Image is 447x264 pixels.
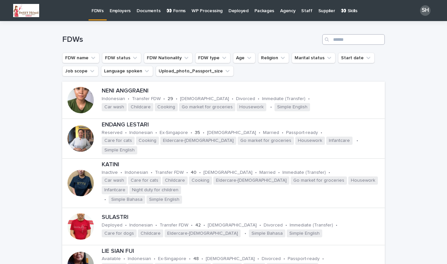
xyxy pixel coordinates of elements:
span: Simple English [102,146,137,154]
span: Simple English [275,103,310,111]
p: • [203,130,204,136]
p: [DEMOGRAPHIC_DATA] [203,170,252,175]
span: Night duty for children [129,186,181,194]
span: Care for cats [128,176,161,185]
p: • [322,256,324,262]
div: SH [420,5,431,16]
p: • [356,138,358,144]
span: Cooking [155,103,178,111]
button: Job scope [62,66,98,76]
button: Age [233,53,255,63]
p: KATINI [102,161,382,169]
p: • [154,256,155,262]
p: 48 [193,256,199,262]
p: [DEMOGRAPHIC_DATA] [180,96,229,102]
p: • [255,170,257,175]
span: Cooking [189,176,212,185]
button: FDW Nationality [144,53,193,63]
span: Car wash [102,103,127,111]
p: • [232,96,233,102]
p: • [151,170,152,175]
span: Eldercare-[DEMOGRAPHIC_DATA] [165,229,241,238]
p: 35 [195,130,200,136]
p: • [120,170,122,175]
a: ENDANG LESTARIReserved•Indonesian•Ex-Singapore•35•[DEMOGRAPHIC_DATA]•Married•Passport-ready•Care ... [62,119,385,159]
p: Transfer FDW [132,96,161,102]
p: 40 [191,170,197,175]
p: Transfer FDW [155,170,184,175]
p: [DEMOGRAPHIC_DATA] [207,130,256,136]
button: Marital status [292,53,335,63]
p: • [285,223,287,228]
p: Divorced [264,223,283,228]
span: Childcare [128,103,153,111]
p: Inactive [102,170,118,175]
p: Transfer FDW [160,223,188,228]
span: Housework [237,103,266,111]
p: • [125,130,127,136]
p: Immediate (Transfer) [282,170,326,175]
input: Search [322,34,385,45]
p: • [155,130,157,136]
p: • [282,130,283,136]
span: Infantcare [102,186,128,194]
p: • [199,170,201,175]
p: SULASTRI [102,214,382,221]
p: • [104,197,106,202]
p: • [329,170,330,175]
span: Childcare [162,176,188,185]
p: • [201,256,203,262]
p: • [283,256,285,262]
p: Ex-Singapore [160,130,188,136]
p: Deployed [102,223,122,228]
p: Immediate (Transfer) [262,96,305,102]
span: Simple Bahasa [109,196,145,204]
a: NENI ANGGRAENIIndonesian•Transfer FDW•29•[DEMOGRAPHIC_DATA]•Divorced•Immediate (Transfer)•Car was... [62,82,385,119]
p: • [163,96,165,102]
p: • [259,130,260,136]
span: Housework [348,176,378,185]
span: Go market for groceries [291,176,347,185]
p: Available [102,256,121,262]
p: • [189,256,191,262]
span: Simple Bahasa [249,229,285,238]
p: Divorced [236,96,255,102]
p: • [203,223,205,228]
span: Simple English [146,196,182,204]
span: Eldercare-[DEMOGRAPHIC_DATA] [160,137,236,145]
p: • [176,96,177,102]
p: Indonesian [129,223,153,228]
p: • [186,170,188,175]
p: • [125,223,127,228]
a: KATINIInactive•Indonesian•Transfer FDW•40•[DEMOGRAPHIC_DATA]•Married•Immediate (Transfer)•Car was... [62,159,385,208]
p: Ex-Singapore [158,256,186,262]
span: Infantcare [326,137,353,145]
p: • [245,231,246,236]
span: Care for cats [102,137,135,145]
img: PX8CqV8utcg5K6gyXEJXfcKzGdkga8EukRjDsIw6I6M [13,4,39,17]
button: Upload_photo_Passport_size [156,66,234,76]
p: • [258,96,259,102]
button: Start date [338,53,375,63]
span: Simple English [287,229,322,238]
p: • [259,223,261,228]
p: NENI ANGGRAENI [102,88,382,95]
p: Indonesian [129,130,153,136]
p: LIE SIAN FUI [102,248,382,255]
button: FDW name [62,53,99,63]
p: • [155,223,157,228]
p: • [191,223,193,228]
p: • [308,96,310,102]
h1: FDWs [62,35,320,44]
p: 29 [168,96,173,102]
button: Religion [258,53,289,63]
p: Indonesian [102,96,125,102]
p: Indonesian [125,170,148,175]
p: • [270,104,272,110]
p: • [257,256,259,262]
span: Go market for groceries [238,137,294,145]
p: Reserved [102,130,122,136]
span: Housework [295,137,325,145]
p: 42 [195,223,201,228]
